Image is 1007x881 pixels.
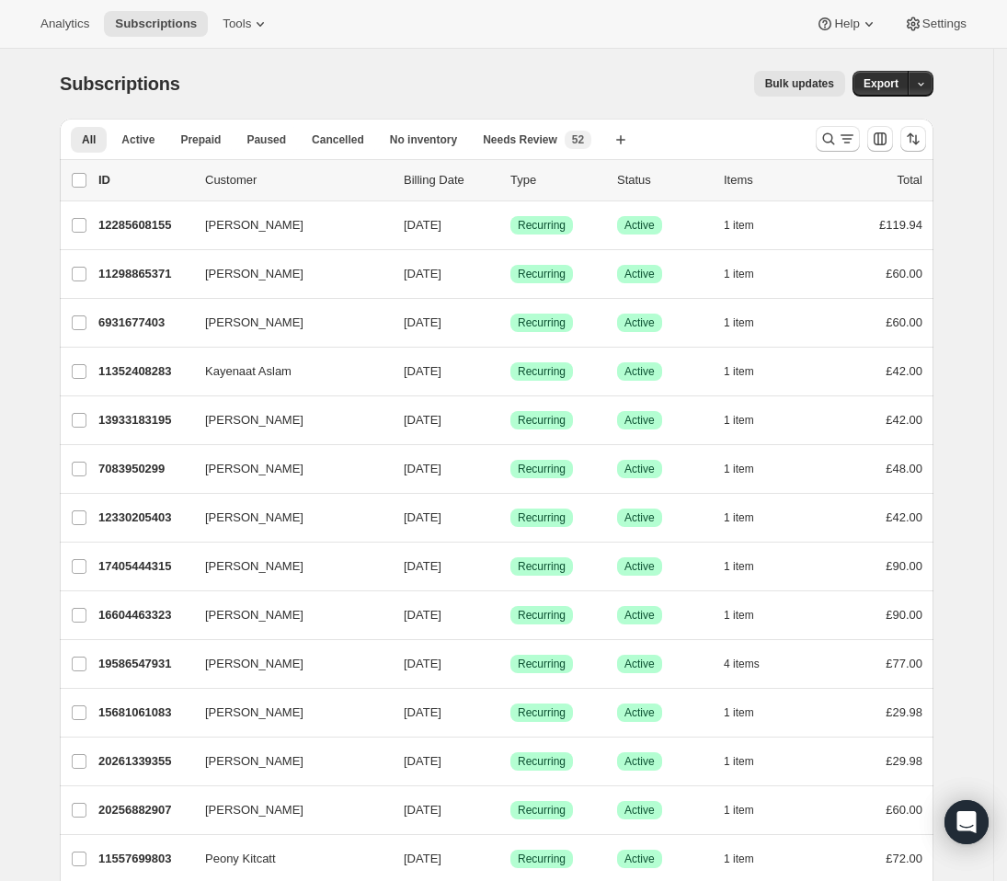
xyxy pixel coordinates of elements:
[886,608,922,622] span: £90.00
[724,554,774,579] button: 1 item
[404,413,441,427] span: [DATE]
[404,510,441,524] span: [DATE]
[724,510,754,525] span: 1 item
[205,216,303,235] span: [PERSON_NAME]
[624,218,655,233] span: Active
[724,310,774,336] button: 1 item
[754,71,845,97] button: Bulk updates
[404,608,441,622] span: [DATE]
[724,705,754,720] span: 1 item
[624,510,655,525] span: Active
[98,310,922,336] div: 6931677403[PERSON_NAME][DATE]SuccessRecurringSuccessActive1 item£60.00
[98,411,190,429] p: 13933183195
[624,267,655,281] span: Active
[312,132,364,147] span: Cancelled
[886,267,922,280] span: £60.00
[98,362,190,381] p: 11352408283
[518,413,566,428] span: Recurring
[724,462,754,476] span: 1 item
[82,132,96,147] span: All
[98,704,190,722] p: 15681061083
[518,705,566,720] span: Recurring
[98,456,922,482] div: 7083950299[PERSON_NAME][DATE]SuccessRecurringSuccessActive1 item£48.00
[886,462,922,475] span: £48.00
[404,364,441,378] span: [DATE]
[205,509,303,527] span: [PERSON_NAME]
[483,132,557,147] span: Needs Review
[98,407,922,433] div: 13933183195[PERSON_NAME][DATE]SuccessRecurringSuccessActive1 item£42.00
[624,754,655,769] span: Active
[194,698,378,727] button: [PERSON_NAME]
[404,462,441,475] span: [DATE]
[816,126,860,152] button: Search and filter results
[724,218,754,233] span: 1 item
[390,132,457,147] span: No inventory
[98,557,190,576] p: 17405444315
[518,315,566,330] span: Recurring
[98,602,922,628] div: 16604463323[PERSON_NAME][DATE]SuccessRecurringSuccessActive1 item£90.00
[886,803,922,817] span: £60.00
[194,601,378,630] button: [PERSON_NAME]
[194,649,378,679] button: [PERSON_NAME]
[404,218,441,232] span: [DATE]
[724,803,754,818] span: 1 item
[98,212,922,238] div: 12285608155[PERSON_NAME][DATE]SuccessRecurringSuccessActive1 item£119.94
[404,171,496,189] p: Billing Date
[98,505,922,531] div: 12330205403[PERSON_NAME][DATE]SuccessRecurringSuccessActive1 item£42.00
[223,17,251,31] span: Tools
[518,657,566,671] span: Recurring
[886,657,922,670] span: £77.00
[121,132,154,147] span: Active
[724,749,774,774] button: 1 item
[194,259,378,289] button: [PERSON_NAME]
[98,700,922,726] div: 15681061083[PERSON_NAME][DATE]SuccessRecurringSuccessActive1 item£29.98
[867,126,893,152] button: Customize table column order and visibility
[518,462,566,476] span: Recurring
[724,267,754,281] span: 1 item
[98,261,922,287] div: 11298865371[PERSON_NAME][DATE]SuccessRecurringSuccessActive1 item£60.00
[886,413,922,427] span: £42.00
[98,801,190,819] p: 20256882907
[194,747,378,776] button: [PERSON_NAME]
[194,308,378,338] button: [PERSON_NAME]
[606,127,635,153] button: Create new view
[724,700,774,726] button: 1 item
[404,267,441,280] span: [DATE]
[724,846,774,872] button: 1 item
[572,132,584,147] span: 52
[205,460,303,478] span: [PERSON_NAME]
[886,364,922,378] span: £42.00
[205,362,292,381] span: Kayenaat Aslam
[724,657,760,671] span: 4 items
[404,315,441,329] span: [DATE]
[724,651,780,677] button: 4 items
[853,71,910,97] button: Export
[724,359,774,384] button: 1 item
[624,559,655,574] span: Active
[518,852,566,866] span: Recurring
[205,801,303,819] span: [PERSON_NAME]
[205,314,303,332] span: [PERSON_NAME]
[886,510,922,524] span: £42.00
[98,752,190,771] p: 20261339355
[98,509,190,527] p: 12330205403
[205,557,303,576] span: [PERSON_NAME]
[724,315,754,330] span: 1 item
[518,510,566,525] span: Recurring
[724,754,754,769] span: 1 item
[205,411,303,429] span: [PERSON_NAME]
[205,704,303,722] span: [PERSON_NAME]
[724,212,774,238] button: 1 item
[98,655,190,673] p: 19586547931
[404,852,441,865] span: [DATE]
[944,800,989,844] div: Open Intercom Messenger
[518,803,566,818] span: Recurring
[98,554,922,579] div: 17405444315[PERSON_NAME][DATE]SuccessRecurringSuccessActive1 item£90.00
[518,608,566,623] span: Recurring
[724,364,754,379] span: 1 item
[404,754,441,768] span: [DATE]
[98,846,922,872] div: 11557699803Peony Kitcatt[DATE]SuccessRecurringSuccessActive1 item£72.00
[864,76,898,91] span: Export
[205,171,389,189] p: Customer
[194,844,378,874] button: Peony Kitcatt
